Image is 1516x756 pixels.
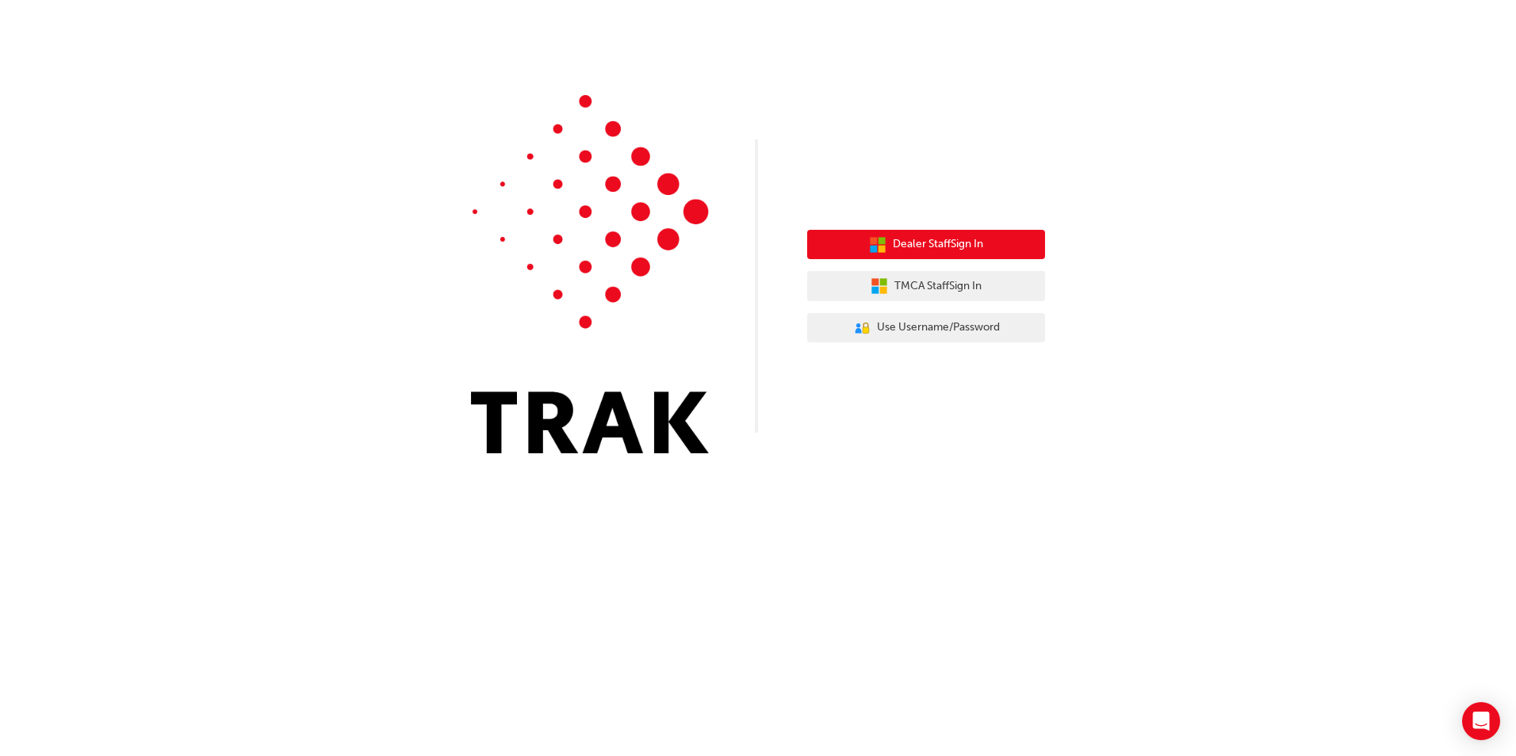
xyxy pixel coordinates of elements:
[471,95,709,453] img: Trak
[807,230,1045,260] button: Dealer StaffSign In
[807,313,1045,343] button: Use Username/Password
[877,319,1000,337] span: Use Username/Password
[893,235,983,254] span: Dealer Staff Sign In
[807,271,1045,301] button: TMCA StaffSign In
[894,277,982,296] span: TMCA Staff Sign In
[1462,702,1500,740] div: Open Intercom Messenger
